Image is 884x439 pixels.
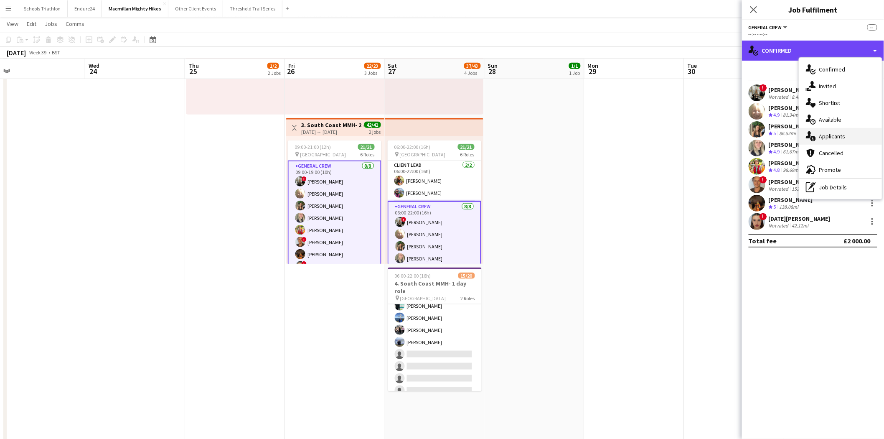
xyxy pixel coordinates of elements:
div: Promote [799,161,882,178]
span: 27 [387,66,397,76]
span: Week 39 [28,49,48,56]
span: 1/1 [569,63,581,69]
app-job-card: 09:00-21:00 (12h)21/21 [GEOGRAPHIC_DATA]6 RolesGeneral Crew8/809:00-19:00 (10h)![PERSON_NAME][PER... [288,140,381,264]
button: General Crew [749,24,789,31]
div: 3 Jobs [365,70,381,76]
button: Other Client Events [168,0,223,17]
div: [PERSON_NAME] [769,196,813,204]
a: View [3,18,22,29]
span: [GEOGRAPHIC_DATA] [400,295,446,301]
span: [GEOGRAPHIC_DATA] [400,151,446,158]
div: [PERSON_NAME] [769,141,813,148]
app-job-card: 06:00-22:00 (16h)21/21 [GEOGRAPHIC_DATA]6 RolesClient Lead2/206:00-22:00 (16h)[PERSON_NAME][PERSO... [388,140,481,264]
span: 21/21 [458,144,475,150]
span: 1/2 [267,63,279,69]
div: 2 jobs [369,128,381,135]
div: Confirmed [799,61,882,78]
span: 09:00-21:00 (12h) [295,144,331,150]
div: 138.08mi [778,204,800,211]
button: Threshold Trail Series [223,0,282,17]
span: ! [302,261,307,266]
a: Comms [62,18,88,29]
span: ! [401,217,406,222]
div: --:-- - --:-- [749,31,877,37]
span: View [7,20,18,28]
span: 28 [487,66,498,76]
span: ! [760,213,767,220]
h3: 3. South Coast MMH- 2 day role [301,121,363,129]
span: Tue [688,62,697,69]
div: 86.52mi [778,130,798,137]
div: Cancelled [799,145,882,161]
div: [PERSON_NAME] [769,178,813,186]
div: Total fee [749,237,777,245]
span: 30 [686,66,697,76]
span: ! [302,237,307,242]
span: General Crew [749,24,782,31]
div: 1 Job [569,70,580,76]
div: Not rated [769,186,790,192]
div: [PERSON_NAME] [769,104,813,112]
span: 6 Roles [460,151,475,158]
div: BST [52,49,60,56]
div: [DATE] → [DATE] [301,129,363,135]
span: [GEOGRAPHIC_DATA] [300,151,346,158]
span: 29 [587,66,599,76]
span: 22/23 [364,63,381,69]
span: 4.8 [774,167,780,173]
span: 5 [774,130,776,136]
span: Jobs [45,20,57,28]
h3: 4. South Coast MMH- 1 day role [388,280,482,295]
div: 81.34mi [782,112,802,119]
span: 5 [774,204,776,210]
div: [DATE][PERSON_NAME] [769,215,831,222]
span: 2 Roles [461,295,475,301]
div: 98.69mi [782,167,802,174]
span: 06:00-22:00 (16h) [395,273,431,279]
div: [PERSON_NAME] [769,86,813,94]
div: Applicants [799,128,882,145]
span: 25 [187,66,199,76]
span: ! [760,176,767,184]
span: 24 [87,66,99,76]
div: Shortlist [799,94,882,111]
div: Confirmed [742,41,884,61]
app-card-role: General Crew8/809:00-19:00 (10h)![PERSON_NAME][PERSON_NAME][PERSON_NAME][PERSON_NAME][PERSON_NAME... [288,161,381,276]
span: Mon [588,62,599,69]
div: £2 000.00 [844,237,871,245]
div: [DATE] [7,48,26,57]
span: Fri [288,62,295,69]
div: 8.48mi [790,94,808,100]
div: [PERSON_NAME] [769,123,813,130]
div: Not rated [769,222,790,229]
a: Edit [23,18,40,29]
span: 26 [287,66,295,76]
button: Schools Triathlon [17,0,68,17]
span: 4.9 [774,148,780,155]
span: Wed [89,62,99,69]
span: ! [760,84,767,92]
span: 06:00-22:00 (16h) [394,144,431,150]
span: Sun [488,62,498,69]
div: [PERSON_NAME] [769,159,813,167]
app-job-card: 06:00-22:00 (16h)15/204. South Coast MMH- 1 day role [GEOGRAPHIC_DATA]2 Roles[PERSON_NAME][PERSON... [388,268,482,391]
button: Endure24 [68,0,102,17]
a: Jobs [41,18,61,29]
div: 42.12mi [790,222,810,229]
div: Not rated [769,94,790,100]
div: 61.67mi [782,148,802,156]
span: 6 Roles [361,151,375,158]
div: 152.06mi [790,186,813,192]
span: ! [302,176,307,181]
span: Sat [388,62,397,69]
span: -- [867,24,877,31]
h3: Job Fulfilment [742,4,884,15]
span: 21/21 [358,144,375,150]
span: Thu [188,62,199,69]
app-card-role: Client Lead2/206:00-22:00 (16h)[PERSON_NAME][PERSON_NAME] [388,161,481,201]
span: 42/42 [364,122,381,128]
div: Available [799,111,882,128]
span: Comms [66,20,84,28]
